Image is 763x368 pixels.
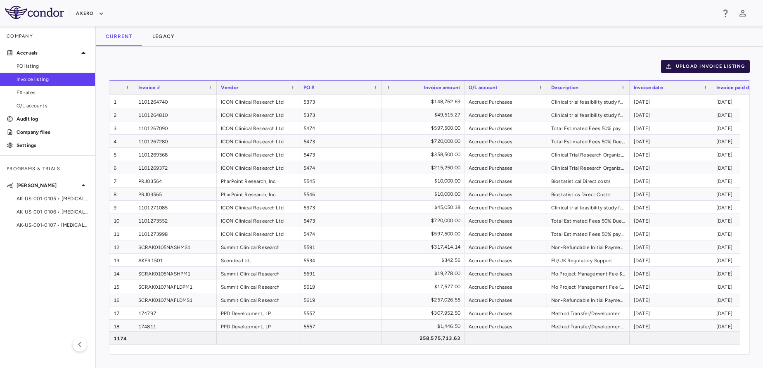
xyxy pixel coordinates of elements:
div: Total Estimated Fees 50% payable upon signature 50% payable on [DATE] [547,227,630,240]
p: Settings [17,142,88,149]
span: G/L accounts [17,102,88,109]
div: 7 [109,174,134,187]
div: $720,000.00 [389,135,460,148]
div: ICON Clinical Research Ltd [217,201,299,214]
div: [DATE] [630,320,712,332]
div: Clinical Trial Research Organization - Pass through Costs 15% due upfront ($215,250) [547,161,630,174]
div: 1174 [109,332,134,344]
div: Accrued Purchases [464,121,547,134]
div: Accrued Purchases [464,306,547,319]
div: ICON Clinical Research Ltd [217,108,299,121]
p: Company files [17,128,88,136]
div: [DATE] [630,121,712,134]
div: Non-Refundable Initial Payment, due upon execution of SOW [547,293,630,306]
div: [DATE] [630,148,712,161]
div: Non-Refundable Initial Payment, due upon execution of SOW [547,240,630,253]
div: 5373 [299,108,382,121]
div: 1101264810 [134,108,217,121]
div: Summit Clinical Research [217,293,299,306]
span: Invoice date [634,85,663,90]
div: Total Estimated Fees 50% Due upon signature ($720k) 50% due on [DATE] ($720k) [547,135,630,147]
div: 9 [109,201,134,214]
div: Clinical Trial Research Organization - Pass through Costs Upfront 15% due upon execution ($358,500) [547,148,630,161]
button: Legacy [142,26,185,46]
div: $215,250.00 [389,161,460,174]
div: 5474 [299,227,382,240]
div: [DATE] [630,214,712,227]
div: 14 [109,267,134,280]
div: 11 [109,227,134,240]
div: AKER1501 [134,254,217,266]
div: SCRAK0105NASHMS1 [134,240,217,253]
div: Summit Clinical Research [217,280,299,293]
div: 5591 [299,240,382,253]
span: AK-US-001-0106 • [MEDICAL_DATA] [17,208,88,216]
div: PRJ03564 [134,174,217,187]
div: Accrued Purchases [464,148,547,161]
div: Mo Project Management Fee $19,278/mo [547,267,630,280]
div: [DATE] [630,108,712,121]
span: AK-US-001-0107 • [MEDICAL_DATA] [17,221,88,229]
div: $49,515.27 [389,108,460,121]
div: 1101267280 [134,135,217,147]
div: 5619 [299,293,382,306]
div: Method Transfer/Development and Validation of Efruxifermin (AKR-001) in Human Serum via MSD-ECL, ... [547,306,630,319]
div: $317,414.14 [389,240,460,254]
div: ICON Clinical Research Ltd [217,227,299,240]
div: PPD Development, LP [217,320,299,332]
div: 174811 [134,320,217,332]
div: 18 [109,320,134,332]
div: Accrued Purchases [464,227,547,240]
div: Method Transfer/Development and Validation of Efruxifermin (AKR-001) in Human Serum via MSD-ECL, ... [547,320,630,332]
div: Accrued Purchases [464,267,547,280]
div: Accrued Purchases [464,161,547,174]
span: Invoice # [138,85,160,90]
div: 1101273998 [134,227,217,240]
div: 5545 [299,174,382,187]
div: Accrued Purchases [464,108,547,121]
div: [DATE] [630,267,712,280]
div: 17 [109,306,134,319]
div: PharPoint Research, Inc. [217,174,299,187]
div: Accrued Purchases [464,293,547,306]
div: 5473 [299,135,382,147]
div: 1101267090 [134,121,217,134]
div: 174797 [134,306,217,319]
div: Accrued Purchases [464,188,547,200]
div: EU/UK Regulatory Support [547,254,630,266]
span: Invoice amount [424,85,460,90]
div: Total Estimated Fees 50% Due upon signature ($720k) 50% due on [DATE] ($720k) [547,214,630,227]
div: 16 [109,293,134,306]
div: 3 [109,121,134,134]
div: $358,500.00 [389,148,460,161]
div: [DATE] [630,293,712,306]
div: $1,446.50 [389,320,460,333]
div: ICON Clinical Research Ltd [217,148,299,161]
div: 1101269368 [134,148,217,161]
div: 5557 [299,306,382,319]
div: Accrued Purchases [464,95,547,108]
div: Mo Project Management Fee ($17,577/mo) [547,280,630,293]
div: [DATE] [630,201,712,214]
span: Invoice listing [17,76,88,83]
div: 6 [109,161,134,174]
div: 10 [109,214,134,227]
p: Audit log [17,115,88,123]
div: 12 [109,240,134,253]
div: Accrued Purchases [464,201,547,214]
div: $19,278.00 [389,267,460,280]
div: SCRAK0107NAFLDPM1 [134,280,217,293]
span: Description [551,85,579,90]
div: Accrued Purchases [464,135,547,147]
button: Upload invoice listing [661,60,750,73]
div: [DATE] [630,174,712,187]
div: 5473 [299,148,382,161]
div: 5557 [299,320,382,332]
div: [DATE] [630,227,712,240]
div: [DATE] [630,280,712,293]
div: 2 [109,108,134,121]
div: [DATE] [630,95,712,108]
div: 5373 [299,95,382,108]
div: PPD Development, LP [217,306,299,319]
div: Biostatistics Direct Costs [547,188,630,200]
